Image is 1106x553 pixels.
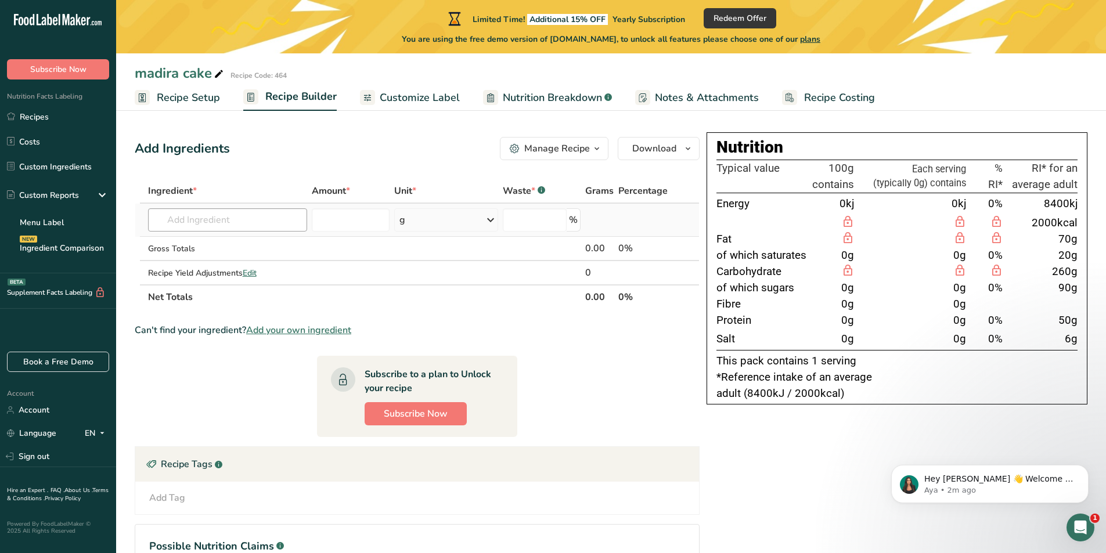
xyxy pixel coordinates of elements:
a: Language [7,423,56,443]
span: Recipe Builder [265,89,337,104]
div: 0.00 [585,241,614,255]
td: Fibre [716,296,810,312]
span: % RI* [988,162,1003,191]
div: g [399,213,405,227]
div: EN [85,427,109,440]
span: *Reference intake of an average adult (8400kJ / 2000kcal) [716,371,872,400]
span: Additional 15% OFF [527,14,608,25]
span: Edit [243,268,257,279]
div: Manage Recipe [524,142,590,156]
td: Fat [716,231,810,247]
button: Download [618,137,700,160]
span: 0g [841,314,854,327]
span: Download [632,142,676,156]
span: plans [800,34,820,45]
span: Recipe Costing [804,90,875,106]
span: Yearly Subscription [613,14,685,25]
td: of which saturates [716,247,810,263]
span: Percentage [618,184,668,198]
td: of which sugars [716,280,810,296]
span: Subscribe Now [30,63,87,75]
td: Carbohydrate [716,263,810,280]
td: Protein [716,312,810,328]
div: Recipe Yield Adjustments [148,267,307,279]
span: RI* for an average adult [1012,162,1078,191]
span: Unit [394,184,416,198]
span: Recipe Setup [157,90,220,106]
span: Nutrition Breakdown [503,90,602,106]
span: Grams [585,184,614,198]
td: 90g [1005,280,1078,296]
a: Terms & Conditions . [7,486,109,503]
a: About Us . [64,486,92,494]
span: 0% [988,249,1003,262]
span: 1 [1090,514,1100,523]
a: Recipe Costing [782,85,875,111]
th: Net Totals [146,284,583,309]
td: 260g [1005,263,1078,280]
div: Subscribe to a plan to Unlock your recipe [365,367,494,395]
div: 0 [585,266,614,280]
span: Amount [312,184,350,198]
a: FAQ . [51,486,64,494]
td: 2000kcal [1005,215,1078,231]
span: Ingredient [148,184,197,198]
div: Recipe Code: 464 [230,70,287,81]
div: Add Ingredients [135,139,230,158]
a: Notes & Attachments [635,85,759,111]
div: madira cake [135,63,226,84]
div: Nutrition [716,135,1078,160]
span: 0% [988,332,1003,345]
td: Salt [716,328,810,350]
span: Customize Label [380,90,460,106]
td: Energy [716,193,810,215]
th: 100g contains [810,160,856,193]
span: 0% [988,197,1003,210]
span: You are using the free demo version of [DOMAIN_NAME], to unlock all features please choose one of... [402,33,820,45]
td: 8400kj [1005,193,1078,215]
span: 0g [953,314,966,327]
a: Recipe Builder [243,84,337,111]
span: 0g [953,249,966,262]
div: Waste [503,184,545,198]
div: 0% [618,241,670,255]
span: 0g [841,332,854,345]
div: Powered By FoodLabelMaker © 2025 All Rights Reserved [7,521,109,534]
iframe: Intercom live chat [1067,514,1094,541]
div: Gross Totals [148,243,307,255]
a: Hire an Expert . [7,486,48,494]
div: Limited Time! [446,12,685,26]
iframe: Intercom notifications message [874,440,1106,522]
th: 0.00 [583,284,616,309]
span: 0% [988,281,1003,294]
td: 20g [1005,247,1078,263]
div: Custom Reports [7,189,79,201]
span: 0g [841,249,854,262]
a: Customize Label [360,85,460,111]
span: 0g [841,281,854,294]
button: Subscribe Now [365,402,467,425]
span: 0g [953,332,966,345]
button: Subscribe Now [7,59,109,79]
a: Privacy Policy [45,494,81,503]
td: 50g [1005,312,1078,328]
div: Add Tag [149,491,185,505]
a: Recipe Setup [135,85,220,111]
div: BETA [8,279,26,285]
span: 0kj [840,197,854,210]
span: Notes & Attachments [655,90,759,106]
input: Add Ingredient [148,208,307,232]
p: This pack contains 1 serving [716,353,1078,369]
span: 0% [988,314,1003,327]
div: Recipe Tags [135,447,699,482]
span: 0kj [952,197,966,210]
td: 70g [1005,231,1078,247]
a: Nutrition Breakdown [483,85,612,111]
span: Subscribe Now [384,407,448,421]
th: 0% [616,284,672,309]
th: Typical value [716,160,810,193]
